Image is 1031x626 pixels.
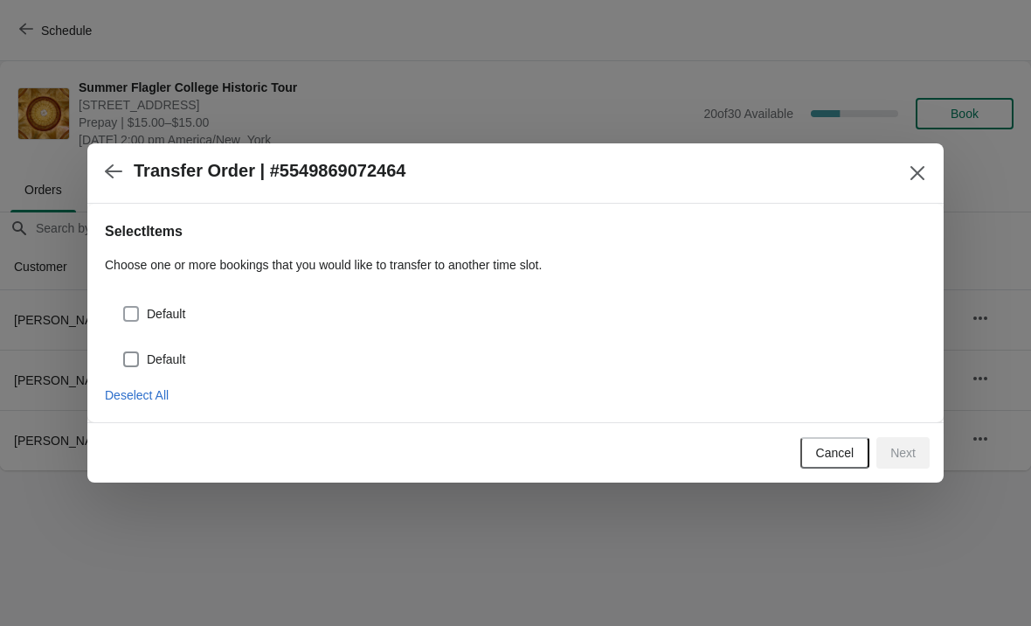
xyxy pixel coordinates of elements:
span: Cancel [816,446,855,460]
h2: Select Items [105,221,926,242]
button: Close [902,157,933,189]
button: Deselect All [98,379,176,411]
h2: Transfer Order | #5549869072464 [134,161,405,181]
button: Cancel [800,437,870,469]
span: Default [147,351,185,368]
span: Default [147,305,185,323]
p: Choose one or more bookings that you would like to transfer to another time slot. [105,256,926,274]
span: Deselect All [105,388,169,402]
